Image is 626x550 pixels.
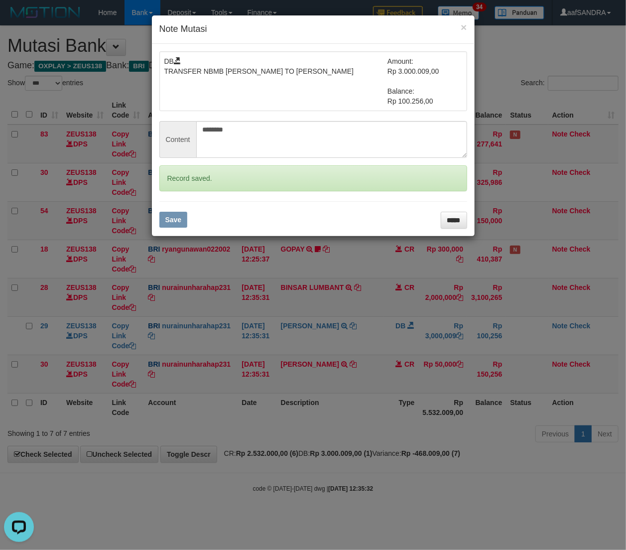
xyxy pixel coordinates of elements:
[387,56,462,106] td: Amount: Rp 3.000.009,00 Balance: Rp 100.256,00
[159,165,467,191] div: Record saved.
[159,212,188,228] button: Save
[4,4,34,34] button: Open LiveChat chat widget
[164,56,388,106] td: DB TRANSFER NBMB [PERSON_NAME] TO [PERSON_NAME]
[461,22,467,32] button: ×
[165,216,182,224] span: Save
[159,121,196,158] span: Content
[159,23,467,36] h4: Note Mutasi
